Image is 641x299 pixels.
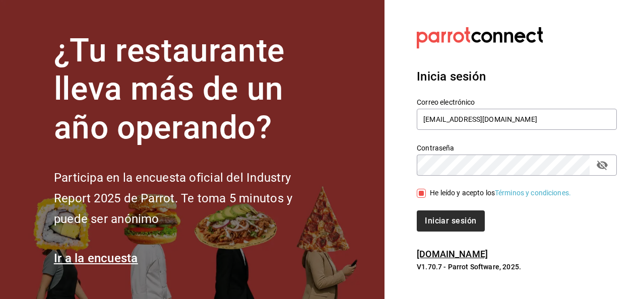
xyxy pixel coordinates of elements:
[54,32,326,147] h1: ¿Tu restaurante lleva más de un año operando?
[417,210,484,232] button: Iniciar sesión
[54,251,138,265] a: Ir a la encuesta
[495,189,571,197] a: Términos y condiciones.
[417,144,617,151] label: Contraseña
[417,249,488,259] a: [DOMAIN_NAME]
[430,188,571,198] div: He leído y acepto los
[417,109,617,130] input: Ingresa tu correo electrónico
[417,67,617,86] h3: Inicia sesión
[594,157,611,174] button: passwordField
[417,98,617,105] label: Correo electrónico
[417,262,617,272] p: V1.70.7 - Parrot Software, 2025.
[54,168,326,229] h2: Participa en la encuesta oficial del Industry Report 2025 de Parrot. Te toma 5 minutos y puede se...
